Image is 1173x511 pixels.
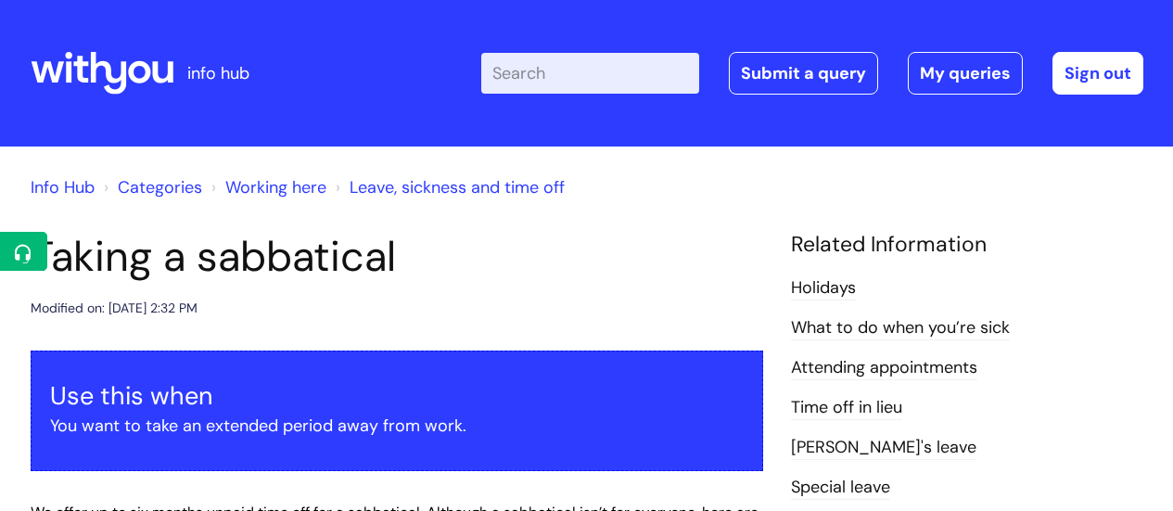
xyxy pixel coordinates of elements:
a: What to do when you’re sick [791,316,1010,340]
a: Holidays [791,276,856,300]
input: Search [481,53,699,94]
h1: Taking a sabbatical [31,232,763,282]
div: | - [481,52,1143,95]
a: Time off in lieu [791,396,902,420]
a: [PERSON_NAME]'s leave [791,436,976,460]
a: Info Hub [31,176,95,198]
h4: Related Information [791,232,1143,258]
li: Working here [207,172,326,202]
li: Leave, sickness and time off [331,172,565,202]
a: Sign out [1052,52,1143,95]
a: Attending appointments [791,356,977,380]
a: Categories [118,176,202,198]
a: Leave, sickness and time off [350,176,565,198]
a: Submit a query [729,52,878,95]
p: You want to take an extended period away from work. [50,411,744,441]
a: Working here [225,176,326,198]
h3: Use this when [50,381,744,411]
a: My queries [908,52,1023,95]
p: info hub [187,58,249,88]
a: Special leave [791,476,890,500]
div: Modified on: [DATE] 2:32 PM [31,297,198,320]
li: Solution home [99,172,202,202]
